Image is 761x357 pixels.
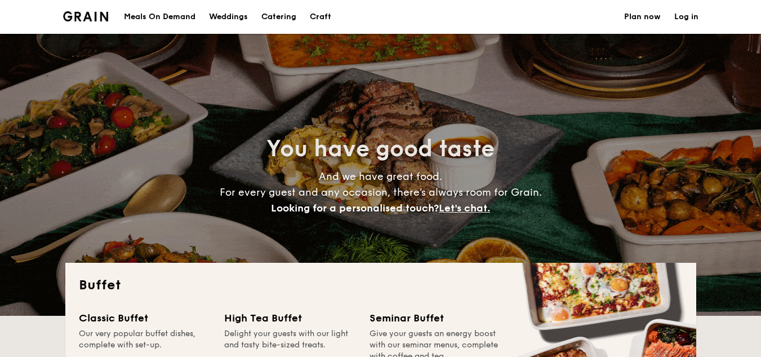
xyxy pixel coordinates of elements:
img: Grain [63,11,109,21]
div: High Tea Buffet [224,310,356,326]
div: Seminar Buffet [370,310,501,326]
a: Logotype [63,11,109,21]
span: Let's chat. [439,202,490,214]
h2: Buffet [79,276,683,294]
div: Classic Buffet [79,310,211,326]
